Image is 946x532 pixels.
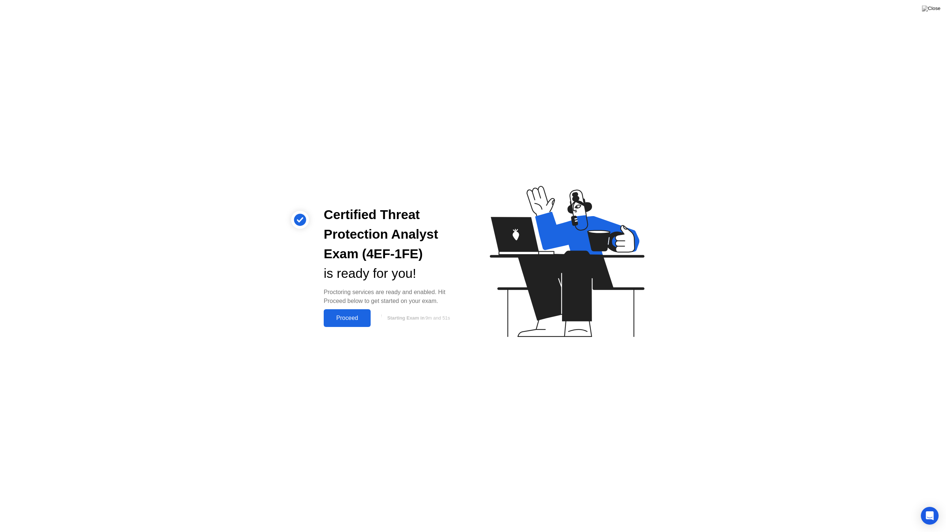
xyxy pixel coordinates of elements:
[324,309,371,327] button: Proceed
[922,6,940,11] img: Close
[324,264,461,283] div: is ready for you!
[425,315,450,321] span: 9m and 51s
[374,311,461,325] button: Starting Exam in9m and 51s
[326,315,368,321] div: Proceed
[921,507,939,525] div: Open Intercom Messenger
[324,205,461,263] div: Certified Threat Protection Analyst Exam (4EF-1FE)
[324,288,461,306] div: Proctoring services are ready and enabled. Hit Proceed below to get started on your exam.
